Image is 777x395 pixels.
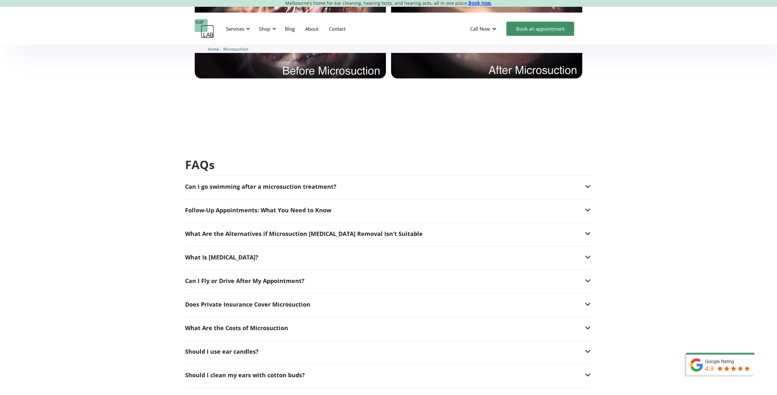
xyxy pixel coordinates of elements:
img: What Are the Alternatives if Microsuction Earwax Removal Isn’t Suitable [584,229,592,238]
li: 〉 [208,46,223,53]
div: What Are the Costs of MicrosuctionWhat Are the Costs of Microsuction [185,324,592,332]
div: What Is [MEDICAL_DATA]?What Is Earwax? [185,253,592,261]
img: What Are the Costs of Microsuction [584,324,592,332]
a: Book an appointment [506,22,574,36]
div: Shop [259,25,270,32]
div: Can I Fly or Drive After My Appointment?Can I Fly or Drive After My Appointment? [185,277,592,285]
img: Can I go swimming after a microsuction treatment? [584,182,592,191]
h2: FAQs [185,157,592,173]
div: What Is [MEDICAL_DATA]? [185,254,258,260]
div: Can I go swimming after a microsuction treatment?Can I go swimming after a microsuction treatment? [185,182,592,191]
div: Call Now [470,25,490,32]
div: Should I use ear candles?Should I use ear candles? [185,347,592,356]
img: Should I use ear candles? [584,347,592,356]
div: Should I use ear candles? [185,348,259,355]
div: Call Now [465,19,503,38]
div: Does Private Insurance Cover Microsuction [185,301,310,308]
img: Follow-Up Appointments: What You Need to Know [584,206,592,214]
div: Follow-Up Appointments: What You Need to Know [185,207,331,213]
a: Blog [280,19,300,38]
a: Home [208,46,219,52]
img: Can I Fly or Drive After My Appointment? [584,277,592,285]
div: Does Private Insurance Cover MicrosuctionDoes Private Insurance Cover Microsuction [185,300,592,309]
a: Microsuction [223,46,248,52]
div: Can I Fly or Drive After My Appointment? [185,278,305,284]
a: home [195,19,214,38]
div: Should I clean my ears with cotton buds?Should I clean my ears with cotton buds? [185,371,592,379]
div: Follow-Up Appointments: What You Need to KnowFollow-Up Appointments: What You Need to Know [185,206,592,214]
div: What Are the Alternatives if Microsuction [MEDICAL_DATA] Removal Isn’t SuitableWhat Are the Alter... [185,229,592,238]
div: Services [222,19,252,38]
img: Should I clean my ears with cotton buds? [584,371,592,379]
div: Services [226,25,244,32]
div: What Are the Costs of Microsuction [185,325,288,331]
div: Shop [255,19,278,38]
a: Contact [324,19,351,38]
a: About [300,19,324,38]
span: Microsuction [223,47,248,52]
img: Does Private Insurance Cover Microsuction [584,300,592,309]
img: What Is Earwax? [584,253,592,261]
div: What Are the Alternatives if Microsuction [MEDICAL_DATA] Removal Isn’t Suitable [185,230,423,237]
span: Home [208,47,219,52]
div: Can I go swimming after a microsuction treatment? [185,183,337,190]
div: Should I clean my ears with cotton buds? [185,372,305,378]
